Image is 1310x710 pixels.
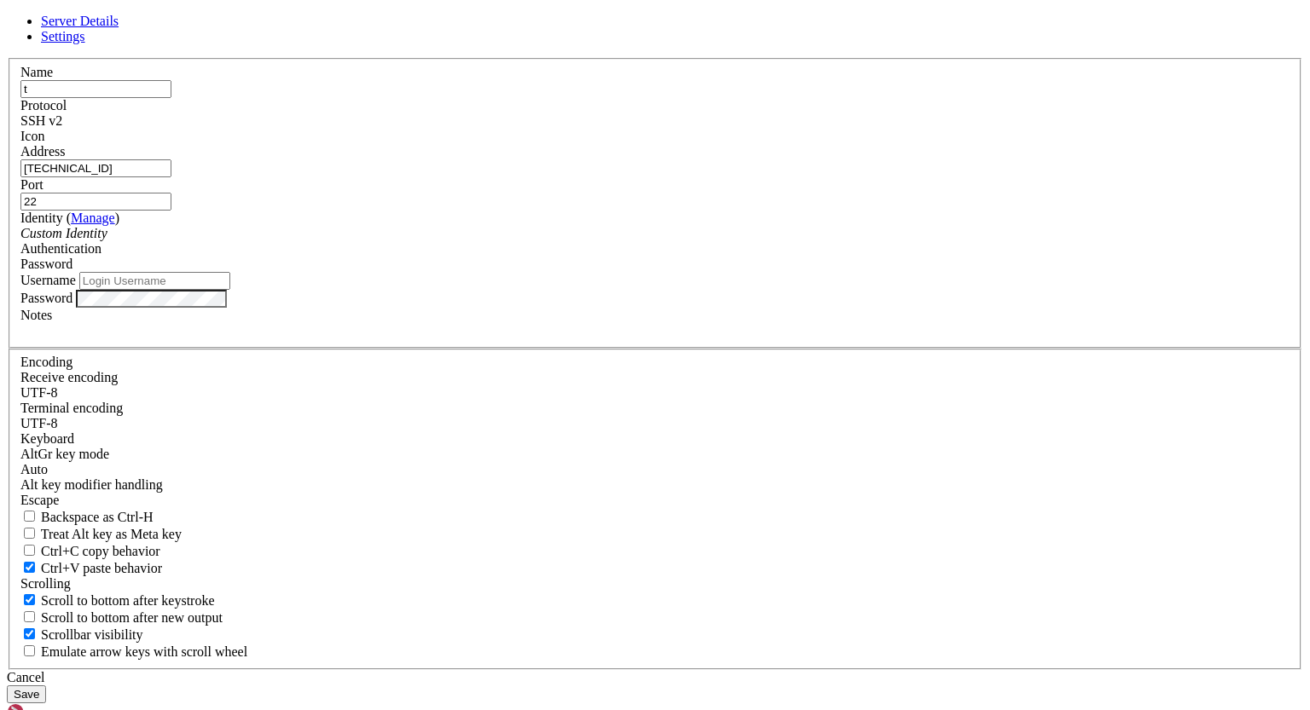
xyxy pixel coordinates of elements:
[7,210,1087,224] x-row: --non-interactive
[235,398,249,413] span: 动
[7,65,1087,79] x-row: meshcentral | Generating code signing certificate...
[7,427,1087,442] x-row: -d: command not found
[20,241,101,256] label: Authentication
[41,644,247,659] span: Emulate arrow keys with scroll wheel
[20,627,143,642] label: The vertical scrollbar mode.
[20,561,162,575] label: Ctrl+V pastes if true, sends ^V to host if false. Ctrl+Shift+V sends ^V to host if true, pastes i...
[63,268,78,282] span: 证
[275,384,289,398] span: 自
[20,576,71,591] label: Scrolling
[20,177,43,192] label: Port
[91,268,106,282] span: 是
[166,413,181,427] span: 口
[36,485,50,499] span: 日
[7,442,1087,456] x-row: + echo ' : /root/.meshcentral'
[50,456,65,470] span: 目
[49,398,63,413] span: 问
[7,427,1087,442] x-row: MeshAgent : 2200
[41,610,223,625] span: Scroll to bottom after new output
[7,572,1087,586] x-row: FATAL ERROR: Connection reset by peer
[7,268,1087,282] x-row: + HTTPS_URL=[URL][DOMAIN_NAME]
[7,355,1087,369] x-row: + echo 'HTTPS : [URL][DOMAIN_NAME]'
[248,398,263,413] span: 重
[20,493,1290,508] div: Escape
[78,268,92,282] span: 书
[133,499,148,514] span: 志
[24,611,35,622] input: Scroll to bottom after new output
[135,268,149,282] span: 成
[21,485,36,499] span: 署
[7,224,1087,239] x-row: meshcentral | MeshCentral HTTPS server running on [DOMAIN_NAME]:443.
[105,499,119,514] span: 器
[7,485,21,499] span: 部
[97,427,112,442] span: 端
[41,561,162,575] span: Ctrl+V paste behavior
[289,384,304,398] span: 动
[125,326,140,340] span: 成
[20,355,72,369] label: Encoding
[220,398,235,413] span: 自
[28,7,43,21] span: 该
[7,470,1087,485] x-row: --non-interactive: command not found
[76,442,90,456] span: 久
[24,511,35,522] input: Backspace as Ctrl-H
[140,326,154,340] span: ！
[7,485,1087,499] x-row: : /root/.meshcentral/meshcentral-deploy.log
[7,355,1087,369] x-row: docker-pr 4599 root 7u IPv4 28507 0t0 TCP *:http (LISTEN)
[7,572,1087,586] x-row: root@t:~# FATAL ERROR: Connection reset by peer
[55,369,70,384] span: 问
[7,94,1087,108] x-row: sudo certbot certonly --standalone \
[20,544,160,558] label: Ctrl-C copies if true, send ^C to host if false. Ctrl-Shift-C sends ^C to host if true, copies if...
[7,456,21,470] span: 持
[152,413,166,427] span: 端
[61,499,76,514] span: 实
[7,65,1087,79] x-row: # 3.
[68,427,83,442] span: 连
[49,268,63,282] span: 证
[7,514,1087,528] x-row: root@t:~/.meshcentral# ^C
[43,7,57,21] span: 没
[41,14,119,28] a: Server Details
[112,326,126,340] span: 完
[7,108,1087,123] x-row: meshcentral | Code signed MeshService.exe.
[7,586,14,601] div: (0, 40)
[20,416,1290,431] div: UTF-8
[7,152,1087,166] x-row: --email [PERSON_NAME][EMAIL_ADDRESS][DOMAIN_NAME] \
[177,413,368,426] span: Exiting due to user request.
[71,7,85,21] span: 输
[34,65,49,79] span: 手
[7,282,1087,297] x-row: + '[' 443 '!=' 443 ']'
[7,499,1087,514] x-row: + echo ' : /root/.meshcentral/logs/'
[20,257,1290,272] div: Password
[7,253,1087,268] x-row: + '[' 80 '!=' 80 ']'
[7,297,1087,311] x-row: ls -la /etc/letsencrypt/live/[DOMAIN_NAME][URL]
[20,593,215,608] label: Whether to scroll to the bottom on any keystroke.
[20,416,58,430] span: UTF-8
[78,514,93,528] span: 志
[7,413,1087,427] x-row: + echo 'MeshAgent : 2200'
[21,514,36,528] span: 时
[76,470,90,485] span: 署
[106,65,120,79] span: 书
[20,370,118,384] label: Set the expected encoding for data received from the host. If the encodings do not match, visual ...
[20,610,223,625] label: Scroll to bottom after new output.
[7,326,1087,340] x-row: apt install docker-compose
[41,510,154,524] span: Backspace as Ctrl-H
[7,470,1087,485] x-row: + echo ' : /root/.meshcentral/meshcentral-deploy.log'
[20,308,52,322] label: Notes
[63,65,78,79] span: 申
[7,21,1087,36] x-row: meshcentral | Generating root certificate...
[7,442,1087,456] x-row: --email: command not found
[7,499,1087,514] x-row: root@t:~/.meshcentral# ^C
[20,273,76,287] label: Username
[14,7,28,21] span: 应
[7,326,1087,340] x-row: + echo ' '
[120,268,135,282] span: 生
[7,456,1087,470] x-row: : /root/.meshcentral
[7,557,1087,572] x-row: root@t:~/.meshcentral# cd
[20,527,182,541] label: Whether the Alt key acts as a Meta key or as a distinct Alt key.
[57,340,72,355] span: 完
[20,644,247,659] label: When using the alternative screen buffer, and DECCKM (Application Cursor Keys) is active, mouse w...
[79,272,230,290] input: Login Username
